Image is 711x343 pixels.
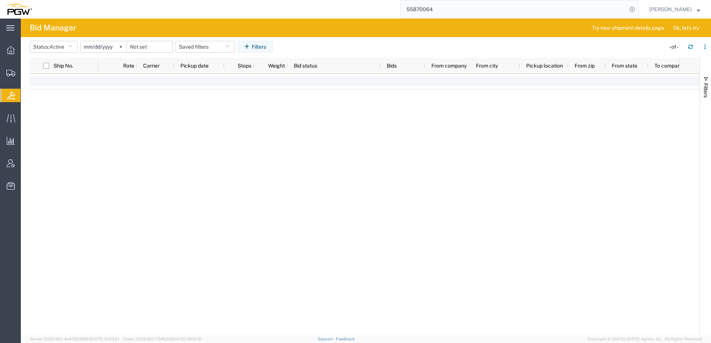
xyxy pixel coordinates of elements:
[703,83,709,98] span: Filters
[588,336,702,342] span: Copyright © [DATE]-[DATE] Agistix Inc., All Rights Reserved
[180,63,209,69] span: Pickup date
[143,63,160,69] span: Carrier
[387,63,397,69] span: Bids
[30,337,119,341] span: Server: 2025.18.0-4e47823f9d1
[104,63,134,69] span: Rate
[649,5,701,14] button: [PERSON_NAME]
[127,41,173,52] input: Not set
[122,337,201,341] span: Client: 2025.18.0-7346316
[667,22,705,34] button: Ok, let's try
[654,63,683,69] span: To company
[5,4,32,15] img: logo
[612,63,637,69] span: From state
[231,63,251,69] span: Stops
[526,63,563,69] span: Pickup location
[431,63,467,69] span: From company
[81,41,126,52] input: Not set
[294,63,317,69] span: Bid status
[318,337,336,341] a: Support
[592,24,664,32] span: Try new shipment details page
[30,41,78,53] button: Status:Active
[401,0,627,18] input: Search for shipment number, reference number
[238,41,273,53] button: Filters
[669,43,682,51] div: - of -
[649,5,692,13] span: Amber Hickey
[336,337,355,341] a: Feedback
[476,63,498,69] span: From city
[575,63,595,69] span: From zip
[54,63,73,69] span: Ship No.
[30,19,76,37] h4: Bid Manager
[176,41,235,53] button: Saved filters
[172,337,201,341] span: [DATE] 08:10:16
[49,44,64,50] span: Active
[260,63,285,69] span: Weight
[90,337,119,341] span: [DATE] 10:23:21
